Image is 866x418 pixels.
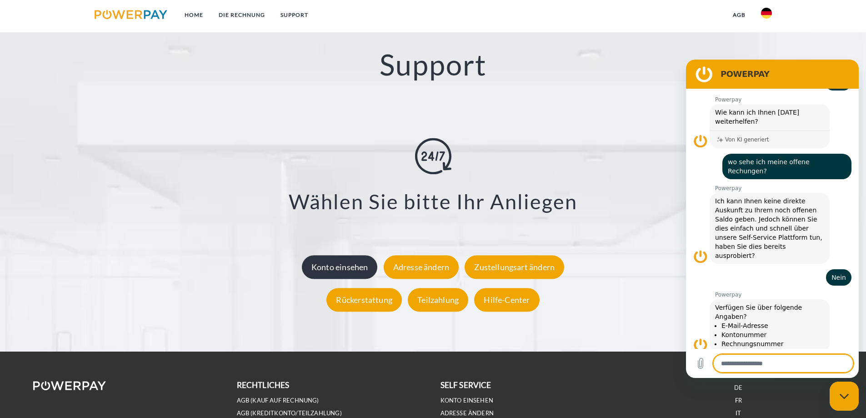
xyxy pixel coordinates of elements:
a: SUPPORT [273,7,316,23]
a: Hilfe-Center [472,295,541,305]
a: Rückerstattung [324,295,404,305]
a: AGB (Kauf auf Rechnung) [237,397,319,404]
iframe: Schaltfläche zum Öffnen des Messaging-Fensters; Konversation läuft [830,382,859,411]
h3: Wählen Sie bitte Ihr Anliegen [55,189,811,215]
a: Teilzahlung [405,295,471,305]
img: logo-powerpay.svg [95,10,168,19]
a: AGB (Kreditkonto/Teilzahlung) [237,409,342,417]
a: FR [735,397,742,404]
b: rechtliches [237,380,290,390]
a: Home [177,7,211,23]
a: DE [734,384,742,392]
img: online-shopping.svg [415,138,451,175]
a: Zustellungsart ändern [462,262,566,272]
div: Konto einsehen [302,255,378,279]
a: Konto einsehen [441,397,494,404]
img: de [761,8,772,19]
div: Zustellungsart ändern [465,255,564,279]
div: Rückerstattung [326,288,402,312]
a: DIE RECHNUNG [211,7,273,23]
div: Teilzahlung [408,288,468,312]
a: Adresse ändern [441,409,494,417]
iframe: Messaging-Fenster [686,60,859,378]
b: self service [441,380,491,390]
img: logo-powerpay-white.svg [33,381,106,390]
a: agb [725,7,753,23]
div: Hilfe-Center [474,288,539,312]
a: IT [736,409,741,417]
a: Adresse ändern [381,262,461,272]
h2: Support [43,47,823,83]
a: Konto einsehen [300,262,380,272]
div: Adresse ändern [384,255,459,279]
